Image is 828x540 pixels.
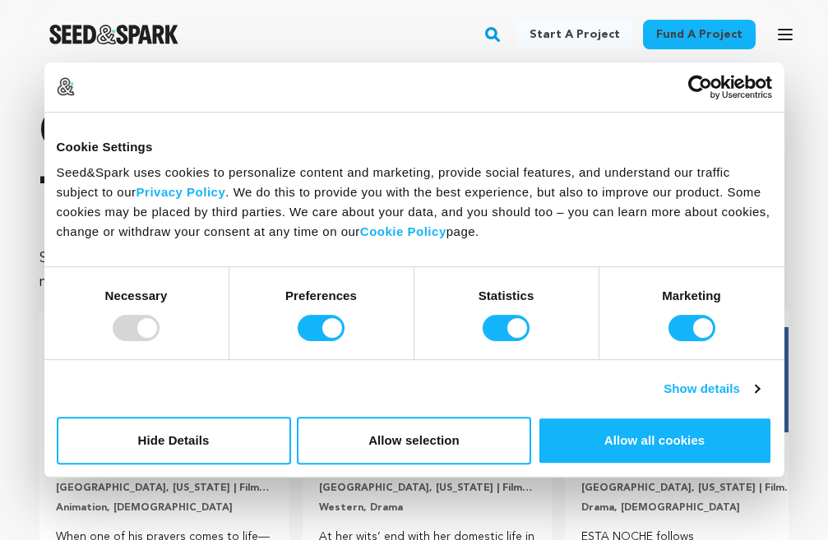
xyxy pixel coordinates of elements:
img: logo [57,77,75,95]
button: Allow all cookies [538,417,772,464]
a: Show details [664,379,759,399]
div: Seed&Spark uses cookies to personalize content and marketing, provide social features, and unders... [57,163,772,242]
p: Animation, [DEMOGRAPHIC_DATA] [56,501,273,515]
p: Drama, [DEMOGRAPHIC_DATA] [581,501,798,515]
a: Privacy Policy [136,185,226,199]
p: [GEOGRAPHIC_DATA], [US_STATE] | Film Short [319,482,536,495]
img: Seed&Spark Logo Dark Mode [49,25,178,44]
a: Fund a project [643,20,756,49]
strong: Preferences [285,288,357,302]
strong: Statistics [479,288,534,302]
p: Western, Drama [319,501,536,515]
a: Usercentrics Cookiebot - opens in a new window [628,75,772,99]
p: [GEOGRAPHIC_DATA], [US_STATE] | Film Short [581,482,798,495]
strong: Marketing [662,288,721,302]
a: Start a project [516,20,633,49]
p: Crowdfunding that . [39,102,789,233]
div: Cookie Settings [57,137,772,157]
p: Seed&Spark is where creators and audiences work together to bring incredible new projects to life... [39,247,789,294]
a: Seed&Spark Homepage [49,25,178,44]
button: Allow selection [297,417,531,464]
button: Hide Details [57,417,291,464]
strong: Necessary [105,288,168,302]
p: [GEOGRAPHIC_DATA], [US_STATE] | Film Short [56,482,273,495]
a: Cookie Policy [360,224,446,238]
